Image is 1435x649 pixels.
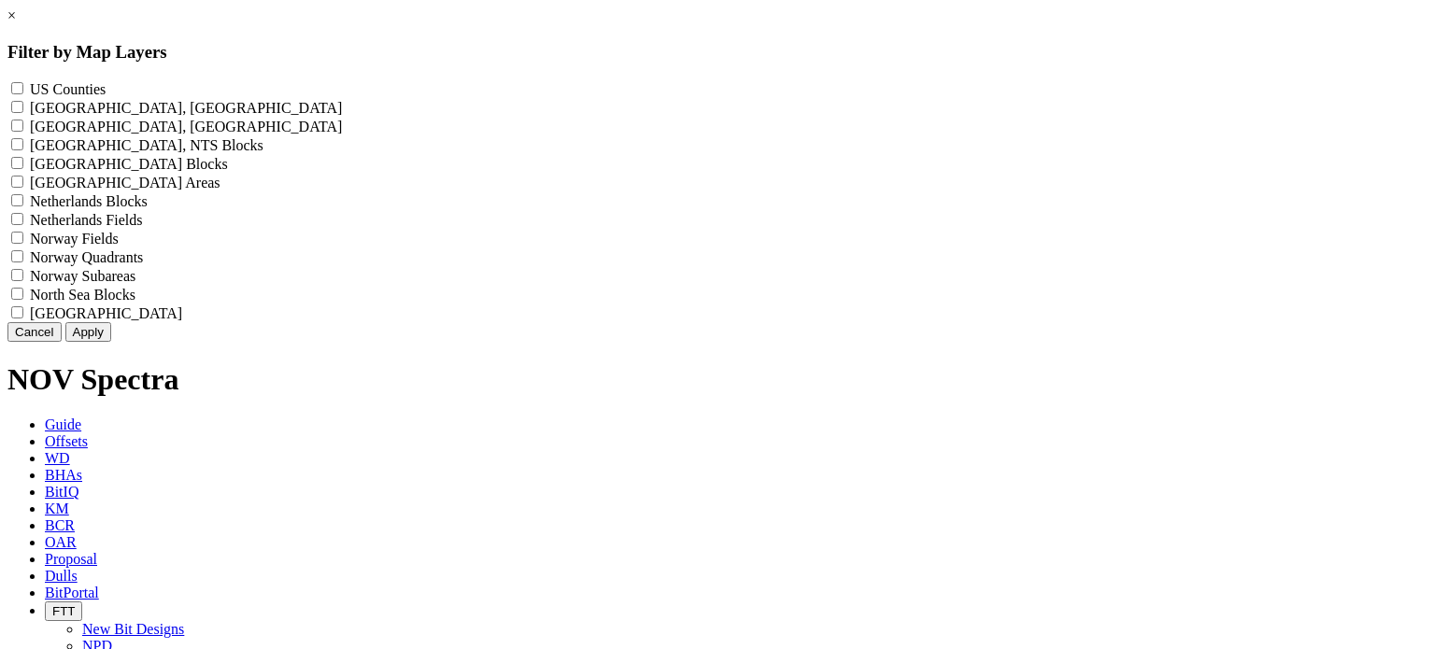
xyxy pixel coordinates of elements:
span: FTT [52,604,75,618]
label: US Counties [30,81,106,97]
label: Netherlands Blocks [30,193,148,209]
span: Proposal [45,551,97,567]
span: BitPortal [45,585,99,600]
h3: Filter by Map Layers [7,42,1428,63]
label: Netherlands Fields [30,212,142,228]
label: [GEOGRAPHIC_DATA], NTS Blocks [30,137,263,153]
span: WD [45,450,70,466]
span: BHAs [45,467,82,483]
span: OAR [45,534,77,550]
span: Guide [45,416,81,432]
label: [GEOGRAPHIC_DATA] [30,305,182,321]
h1: NOV Spectra [7,362,1428,397]
span: Dulls [45,568,78,584]
button: Cancel [7,322,62,342]
a: New Bit Designs [82,621,184,637]
span: Offsets [45,433,88,449]
label: North Sea Blocks [30,287,135,303]
label: Norway Fields [30,231,119,247]
button: Apply [65,322,111,342]
span: BitIQ [45,484,78,500]
label: Norway Quadrants [30,249,143,265]
label: Norway Subareas [30,268,135,284]
a: × [7,7,16,23]
label: [GEOGRAPHIC_DATA], [GEOGRAPHIC_DATA] [30,100,342,116]
label: [GEOGRAPHIC_DATA], [GEOGRAPHIC_DATA] [30,119,342,134]
label: [GEOGRAPHIC_DATA] Blocks [30,156,228,172]
span: KM [45,501,69,516]
label: [GEOGRAPHIC_DATA] Areas [30,175,220,190]
span: BCR [45,517,75,533]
